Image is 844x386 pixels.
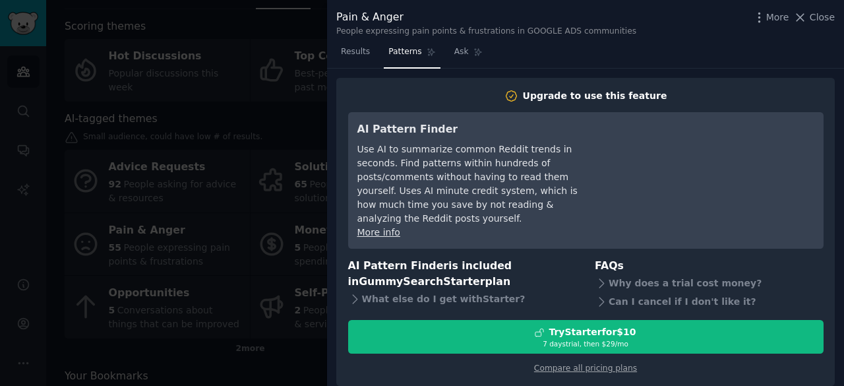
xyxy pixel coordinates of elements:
div: Upgrade to use this feature [523,89,667,103]
div: 7 days trial, then $ 29 /mo [349,339,823,348]
button: Close [793,11,835,24]
button: TryStarterfor$107 daystrial, then $29/mo [348,320,824,354]
h3: AI Pattern Finder is included in plan [348,258,577,290]
span: Patterns [388,46,421,58]
div: People expressing pain points & frustrations in GOOGLE ADS communities [336,26,636,38]
a: Compare all pricing plans [534,364,637,373]
div: Use AI to summarize common Reddit trends in seconds. Find patterns within hundreds of posts/comme... [357,143,598,226]
div: Why does a trial cost money? [595,274,824,292]
a: Results [336,42,375,69]
div: Pain & Anger [336,9,636,26]
h3: FAQs [595,258,824,274]
span: More [766,11,789,24]
span: GummySearch Starter [359,275,485,288]
a: Ask [450,42,487,69]
a: Patterns [384,42,440,69]
a: More info [357,227,400,238]
iframe: YouTube video player [617,121,814,220]
span: Close [810,11,835,24]
h3: AI Pattern Finder [357,121,598,138]
div: Can I cancel if I don't like it? [595,292,824,311]
div: Try Starter for $10 [549,325,636,339]
span: Ask [454,46,469,58]
span: Results [341,46,370,58]
div: What else do I get with Starter ? [348,290,577,309]
button: More [752,11,789,24]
